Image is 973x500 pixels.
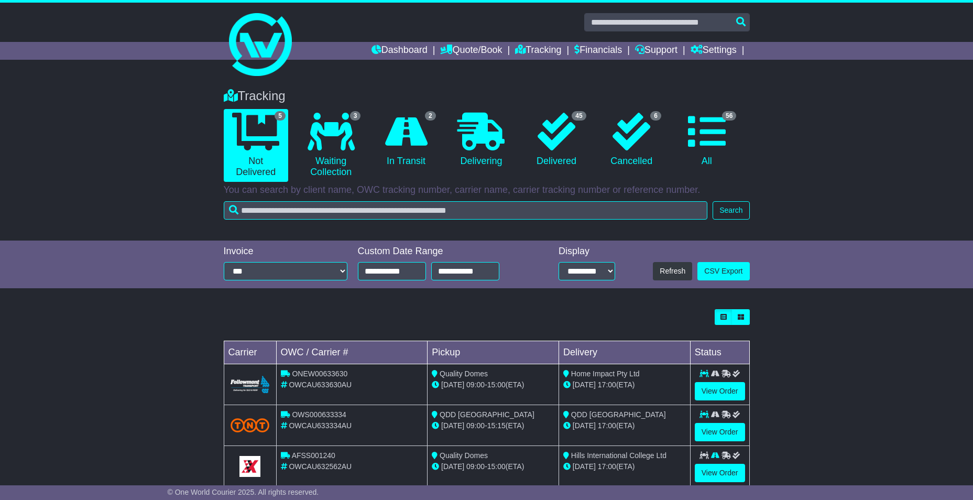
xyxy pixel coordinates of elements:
[231,418,270,432] img: TNT_Domestic.png
[650,111,661,121] span: 6
[571,410,666,419] span: QDD [GEOGRAPHIC_DATA]
[598,381,616,389] span: 17:00
[697,262,749,280] a: CSV Export
[563,420,686,431] div: (ETA)
[224,109,288,182] a: 5 Not Delivered
[440,410,534,419] span: QDD [GEOGRAPHIC_DATA]
[466,462,485,471] span: 09:00
[440,369,488,378] span: Quality Domes
[440,451,488,460] span: Quality Domes
[695,423,745,441] a: View Order
[299,109,363,182] a: 3 Waiting Collection
[466,381,485,389] span: 09:00
[574,42,622,60] a: Financials
[292,369,347,378] span: ONEW00633630
[231,376,270,393] img: Followmont_Transport.png
[239,456,260,477] img: GetCarrierServiceLogo
[524,109,588,171] a: 45 Delivered
[691,42,737,60] a: Settings
[690,341,749,364] td: Status
[487,462,506,471] span: 15:00
[289,381,352,389] span: OWCAU633630AU
[289,421,352,430] span: OWCAU633334AU
[441,462,464,471] span: [DATE]
[292,410,346,419] span: OWS000633334
[599,109,664,171] a: 6 Cancelled
[432,461,554,472] div: - (ETA)
[563,461,686,472] div: (ETA)
[598,421,616,430] span: 17:00
[440,42,502,60] a: Quote/Book
[695,382,745,400] a: View Order
[441,381,464,389] span: [DATE]
[572,111,586,121] span: 45
[289,462,352,471] span: OWCAU632562AU
[635,42,677,60] a: Support
[653,262,692,280] button: Refresh
[573,381,596,389] span: [DATE]
[224,184,750,196] p: You can search by client name, OWC tracking number, carrier name, carrier tracking number or refe...
[371,42,428,60] a: Dashboard
[695,464,745,482] a: View Order
[358,246,526,257] div: Custom Date Range
[487,381,506,389] span: 15:00
[571,369,640,378] span: Home Impact Pty Ltd
[487,421,506,430] span: 15:15
[573,462,596,471] span: [DATE]
[722,111,736,121] span: 56
[425,111,436,121] span: 2
[573,421,596,430] span: [DATE]
[559,341,690,364] td: Delivery
[441,421,464,430] span: [DATE]
[374,109,438,171] a: 2 In Transit
[168,488,319,496] span: © One World Courier 2025. All rights reserved.
[224,246,347,257] div: Invoice
[515,42,561,60] a: Tracking
[292,451,335,460] span: AFSS001240
[466,421,485,430] span: 09:00
[275,111,286,121] span: 5
[563,379,686,390] div: (ETA)
[559,246,615,257] div: Display
[432,420,554,431] div: - (ETA)
[218,89,755,104] div: Tracking
[674,109,739,171] a: 56 All
[571,451,666,460] span: Hills International College Ltd
[432,379,554,390] div: - (ETA)
[428,341,559,364] td: Pickup
[224,341,276,364] td: Carrier
[598,462,616,471] span: 17:00
[449,109,513,171] a: Delivering
[350,111,361,121] span: 3
[713,201,749,220] button: Search
[276,341,428,364] td: OWC / Carrier #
